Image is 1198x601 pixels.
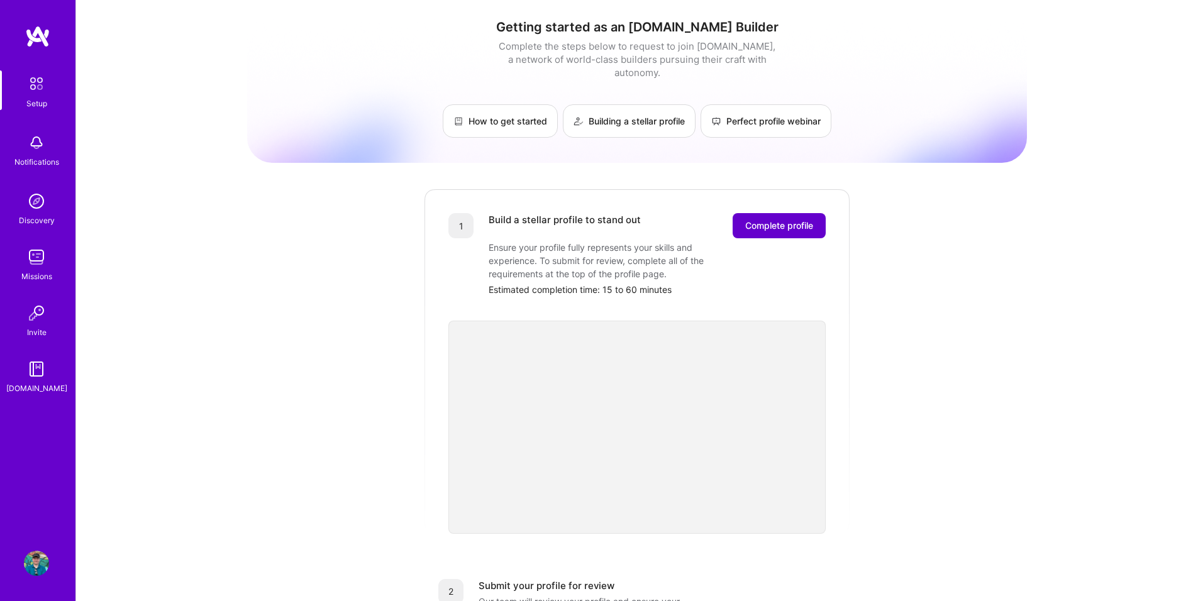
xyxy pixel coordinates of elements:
[489,241,740,280] div: Ensure your profile fully represents your skills and experience. To submit for review, complete a...
[733,213,826,238] button: Complete profile
[448,321,826,534] iframe: video
[574,116,584,126] img: Building a stellar profile
[453,116,463,126] img: How to get started
[26,97,47,110] div: Setup
[21,270,52,283] div: Missions
[443,104,558,138] a: How to get started
[563,104,696,138] a: Building a stellar profile
[24,551,49,576] img: User Avatar
[479,579,614,592] div: Submit your profile for review
[23,70,50,97] img: setup
[745,219,813,232] span: Complete profile
[27,326,47,339] div: Invite
[24,189,49,214] img: discovery
[701,104,831,138] a: Perfect profile webinar
[24,130,49,155] img: bell
[6,382,67,395] div: [DOMAIN_NAME]
[489,283,826,296] div: Estimated completion time: 15 to 60 minutes
[24,300,49,326] img: Invite
[19,214,55,227] div: Discovery
[24,245,49,270] img: teamwork
[25,25,50,48] img: logo
[14,155,59,168] div: Notifications
[496,40,779,79] div: Complete the steps below to request to join [DOMAIN_NAME], a network of world-class builders purs...
[247,19,1027,35] h1: Getting started as an [DOMAIN_NAME] Builder
[489,213,641,238] div: Build a stellar profile to stand out
[448,213,474,238] div: 1
[24,356,49,382] img: guide book
[711,116,721,126] img: Perfect profile webinar
[21,551,52,576] a: User Avatar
